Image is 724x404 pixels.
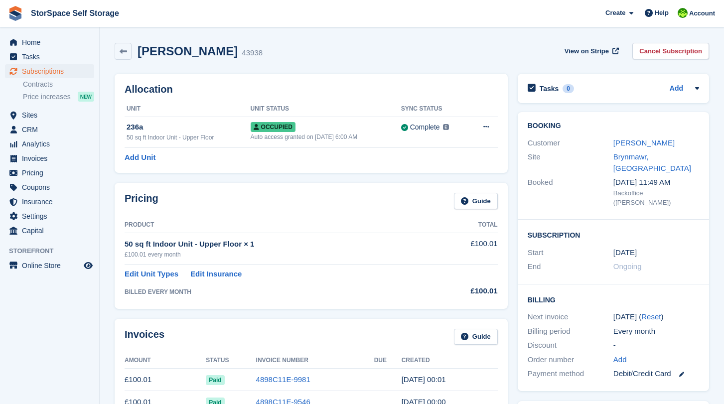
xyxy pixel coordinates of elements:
th: Sync Status [401,101,468,117]
div: NEW [78,92,94,102]
h2: Subscription [528,230,699,240]
a: Add [670,83,683,95]
div: £100.01 [434,285,498,297]
div: End [528,261,613,272]
h2: Booking [528,122,699,130]
a: menu [5,180,94,194]
div: [DATE] ( ) [613,311,699,323]
th: Created [402,353,498,369]
a: menu [5,108,94,122]
div: Auto access granted on [DATE] 6:00 AM [251,133,401,141]
td: £100.01 [125,369,206,391]
span: Account [689,8,715,18]
div: Order number [528,354,613,366]
h2: [PERSON_NAME] [138,44,238,58]
span: Home [22,35,82,49]
span: Create [605,8,625,18]
div: - [613,340,699,351]
th: Product [125,217,434,233]
td: £100.01 [434,233,498,264]
a: menu [5,50,94,64]
div: BILLED EVERY MONTH [125,287,434,296]
a: menu [5,224,94,238]
h2: Tasks [540,84,559,93]
th: Unit [125,101,251,117]
div: Discount [528,340,613,351]
div: £100.01 every month [125,250,434,259]
a: Contracts [23,80,94,89]
th: Unit Status [251,101,401,117]
a: Add Unit [125,152,155,163]
span: Price increases [23,92,71,102]
span: View on Stripe [565,46,609,56]
div: Start [528,247,613,259]
span: Ongoing [613,262,642,270]
div: 50 sq ft Indoor Unit - Upper Floor [127,133,251,142]
a: menu [5,259,94,272]
div: Payment method [528,368,613,380]
a: Edit Insurance [190,269,242,280]
a: Reset [641,312,661,321]
div: Customer [528,137,613,149]
img: stora-icon-8386f47178a22dfd0bd8f6a31ec36ba5ce8667c1dd55bd0f319d3a0aa187defe.svg [8,6,23,21]
h2: Allocation [125,84,498,95]
span: Help [655,8,669,18]
a: menu [5,64,94,78]
a: Add [613,354,627,366]
a: menu [5,137,94,151]
div: Next invoice [528,311,613,323]
div: Debit/Credit Card [613,368,699,380]
a: Preview store [82,260,94,271]
a: menu [5,209,94,223]
th: Total [434,217,498,233]
div: 236a [127,122,251,133]
div: Site [528,151,613,174]
a: StorSpace Self Storage [27,5,123,21]
span: Analytics [22,137,82,151]
th: Status [206,353,256,369]
h2: Pricing [125,193,158,209]
div: 0 [563,84,574,93]
div: Billing period [528,326,613,337]
span: Insurance [22,195,82,209]
a: Guide [454,329,498,345]
img: icon-info-grey-7440780725fd019a000dd9b08b2336e03edf1995a4989e88bcd33f0948082b44.svg [443,124,449,130]
a: Brynmawr, [GEOGRAPHIC_DATA] [613,152,691,172]
div: 43938 [242,47,263,59]
th: Amount [125,353,206,369]
a: menu [5,166,94,180]
h2: Invoices [125,329,164,345]
span: Capital [22,224,82,238]
div: Backoffice ([PERSON_NAME]) [613,188,699,208]
a: menu [5,35,94,49]
a: menu [5,195,94,209]
a: Price increases NEW [23,91,94,102]
span: Online Store [22,259,82,272]
a: 4898C11E-9981 [256,375,310,384]
time: 2024-06-18 23:00:00 UTC [613,247,637,259]
h2: Billing [528,294,699,304]
a: Guide [454,193,498,209]
a: Edit Unit Types [125,269,178,280]
div: [DATE] 11:49 AM [613,177,699,188]
span: CRM [22,123,82,136]
a: [PERSON_NAME] [613,138,675,147]
span: Subscriptions [22,64,82,78]
span: Settings [22,209,82,223]
div: Booked [528,177,613,208]
th: Due [374,353,402,369]
span: Coupons [22,180,82,194]
div: Every month [613,326,699,337]
a: menu [5,123,94,136]
a: View on Stripe [561,43,621,59]
span: Sites [22,108,82,122]
span: Tasks [22,50,82,64]
span: Paid [206,375,224,385]
a: menu [5,151,94,165]
span: Occupied [251,122,295,132]
a: Cancel Subscription [632,43,709,59]
div: Complete [410,122,440,133]
div: 50 sq ft Indoor Unit - Upper Floor × 1 [125,239,434,250]
span: Invoices [22,151,82,165]
span: Storefront [9,246,99,256]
